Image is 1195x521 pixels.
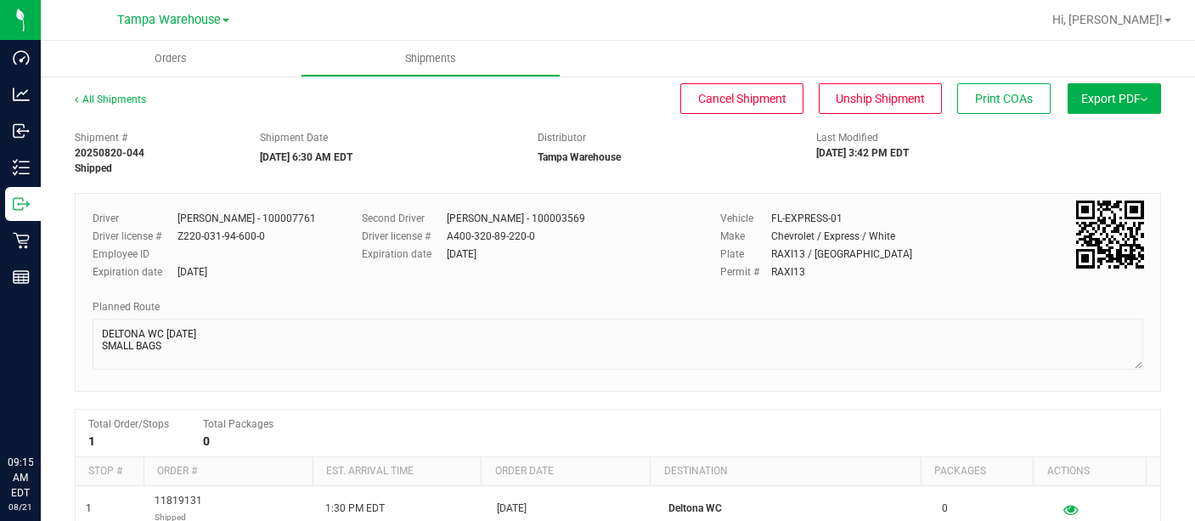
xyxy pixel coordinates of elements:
span: Tampa Warehouse [117,13,221,27]
p: 08/21 [8,501,33,513]
span: Shipment # [75,130,234,145]
span: Total Packages [203,418,273,430]
label: Permit # [720,264,771,280]
img: Scan me! [1076,201,1144,269]
button: Print COAs [957,83,1051,114]
div: FL-EXPRESS-01 [771,211,843,226]
strong: [DATE] 6:30 AM EDT [260,151,352,163]
div: [DATE] [178,264,207,280]
span: 1:30 PM EDT [325,501,385,517]
span: Shipments [382,51,479,66]
span: Unship Shipment [836,92,925,105]
label: Second Driver [362,211,447,226]
div: RAXI13 / [GEOGRAPHIC_DATA] [771,246,912,262]
label: Last Modified [816,130,878,145]
span: Cancel Shipment [698,92,786,105]
label: Distributor [538,130,586,145]
div: Chevrolet / Express / White [771,229,895,244]
strong: 1 [88,434,95,448]
th: Order date [481,457,650,486]
span: Hi, [PERSON_NAME]! [1052,13,1163,26]
span: Print COAs [975,92,1033,105]
div: Z220-031-94-600-0 [178,229,265,244]
label: Plate [720,246,771,262]
div: [PERSON_NAME] - 100007761 [178,211,316,226]
th: Order # [144,457,313,486]
span: 0 [942,501,948,517]
label: Expiration date [362,246,447,262]
label: Make [720,229,771,244]
th: Est. arrival time [313,457,482,486]
th: Stop # [76,457,144,486]
label: Employee ID [93,246,178,262]
label: Driver license # [362,229,447,244]
label: Driver [93,211,178,226]
qrcode: 20250820-044 [1076,201,1144,269]
inline-svg: Retail [13,232,30,249]
strong: [DATE] 3:42 PM EDT [816,147,909,159]
th: Destination [650,457,920,486]
iframe: Resource center [17,385,68,436]
span: Total Order/Stops [88,418,169,430]
strong: 0 [203,434,210,448]
label: Driver license # [93,229,178,244]
span: Planned Route [93,301,160,313]
inline-svg: Reports [13,269,30,286]
a: Orders [41,41,301,76]
div: A400-320-89-220-0 [447,229,535,244]
strong: Shipped [75,162,112,174]
button: Export PDF [1068,83,1161,114]
inline-svg: Outbound [13,195,30,212]
span: 1 [86,501,92,517]
div: RAXI13 [771,264,805,280]
button: Unship Shipment [819,83,942,114]
label: Expiration date [93,264,178,280]
inline-svg: Dashboard [13,49,30,66]
label: Vehicle [720,211,771,226]
div: [DATE] [447,246,476,262]
strong: Tampa Warehouse [538,151,621,163]
button: Cancel Shipment [680,83,803,114]
th: Actions [1033,457,1146,486]
div: [PERSON_NAME] - 100003569 [447,211,585,226]
p: Deltona WC [668,501,922,517]
inline-svg: Inbound [13,122,30,139]
th: Packages [921,457,1034,486]
a: All Shipments [75,93,146,105]
inline-svg: Analytics [13,86,30,103]
a: Shipments [301,41,561,76]
p: 09:15 AM EDT [8,455,33,501]
label: Shipment Date [260,130,328,145]
inline-svg: Inventory [13,159,30,176]
span: [DATE] [497,501,527,517]
span: Orders [132,51,210,66]
iframe: Resource center unread badge [50,382,70,403]
strong: 20250820-044 [75,147,144,159]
